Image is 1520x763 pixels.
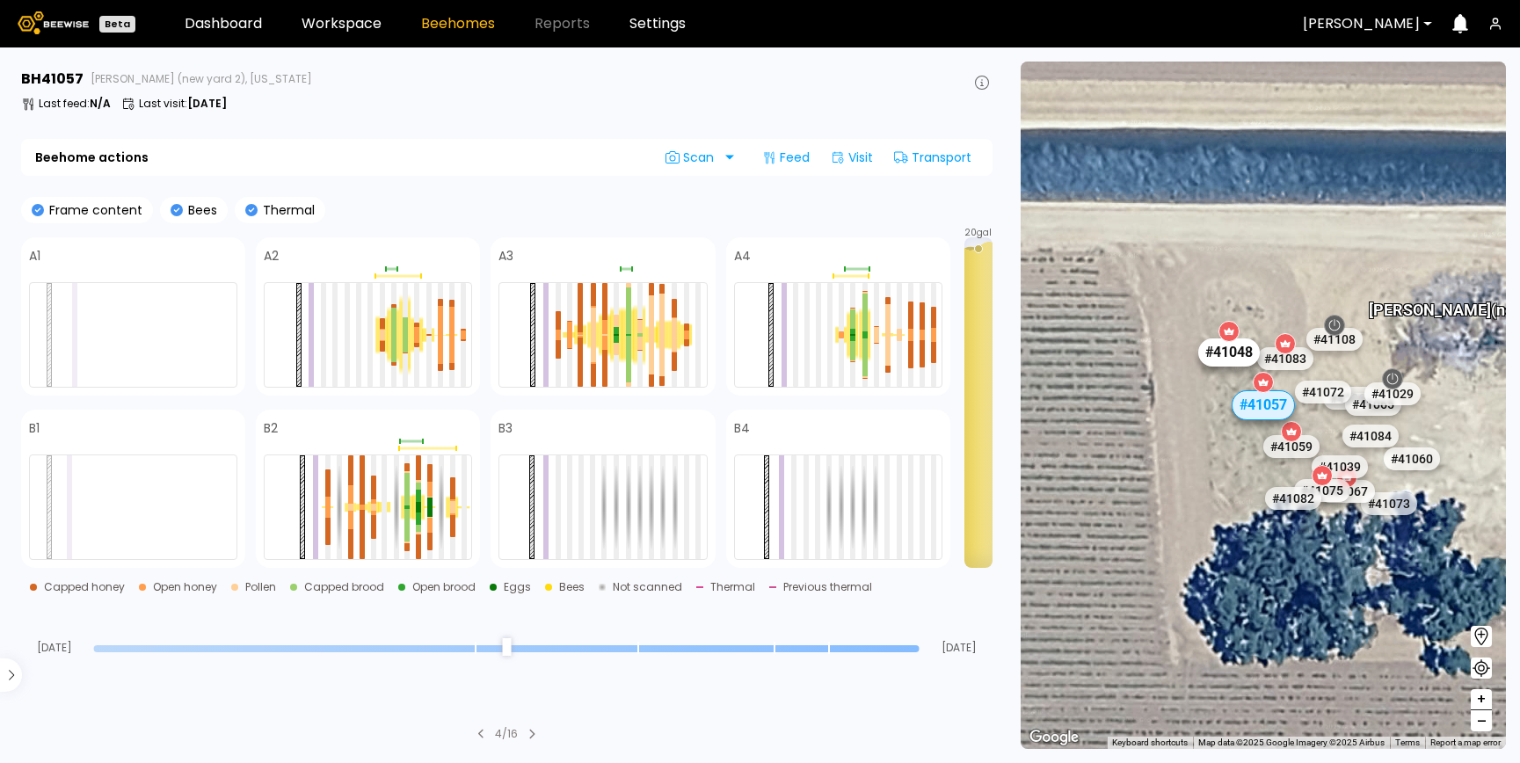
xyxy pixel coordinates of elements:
[99,16,135,33] div: Beta
[964,229,992,237] span: 20 gal
[734,422,750,434] h4: B4
[21,72,84,86] h3: BH 41057
[1265,487,1321,510] div: # 41082
[535,17,590,31] span: Reports
[245,582,276,592] div: Pollen
[29,250,40,262] h4: A1
[1319,480,1375,503] div: # 41067
[1477,710,1487,732] span: –
[1395,738,1420,747] a: Terms
[1293,479,1349,502] div: # 41075
[187,96,227,111] b: [DATE]
[44,582,125,592] div: Capped honey
[498,250,513,262] h4: A3
[1361,492,1417,515] div: # 41073
[302,17,382,31] a: Workspace
[1025,726,1083,749] img: Google
[887,143,978,171] div: Transport
[1471,689,1492,710] button: +
[927,643,993,653] span: [DATE]
[559,582,585,592] div: Bees
[1025,726,1083,749] a: Open this area in Google Maps (opens a new window)
[498,422,513,434] h4: B3
[629,17,686,31] a: Settings
[710,582,755,592] div: Thermal
[1345,393,1401,416] div: # 41065
[1342,425,1399,447] div: # 41084
[153,582,217,592] div: Open honey
[1112,737,1188,749] button: Keyboard shortcuts
[495,726,518,742] div: 4 / 16
[91,74,312,84] span: [PERSON_NAME] (new yard 2), [US_STATE]
[1312,455,1368,478] div: # 41039
[1364,382,1421,405] div: # 41029
[258,204,315,216] p: Thermal
[613,582,682,592] div: Not scanned
[1198,738,1385,747] span: Map data ©2025 Google Imagery ©2025 Airbus
[1232,390,1295,420] div: # 41057
[18,11,89,34] img: Beewise logo
[39,98,111,109] p: Last feed :
[783,582,872,592] div: Previous thermal
[1323,387,1379,410] div: # 41062
[1198,338,1260,367] div: # 41048
[29,422,40,434] h4: B1
[1384,447,1440,470] div: # 41060
[1294,381,1350,403] div: # 41072
[665,150,720,164] span: Scan
[264,250,279,262] h4: A2
[824,143,880,171] div: Visit
[1471,710,1492,731] button: –
[421,17,495,31] a: Beehomes
[1262,435,1319,458] div: # 41059
[504,582,531,592] div: Eggs
[44,204,142,216] p: Frame content
[755,143,817,171] div: Feed
[412,582,476,592] div: Open brood
[139,98,227,109] p: Last visit :
[1430,738,1501,747] a: Report a map error
[183,204,217,216] p: Bees
[1256,347,1313,370] div: # 41083
[1476,688,1487,710] span: +
[304,582,384,592] div: Capped brood
[1306,328,1363,351] div: # 41108
[734,250,751,262] h4: A4
[90,96,111,111] b: N/A
[264,422,278,434] h4: B2
[185,17,262,31] a: Dashboard
[35,151,149,163] b: Beehome actions
[21,643,87,653] span: [DATE]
